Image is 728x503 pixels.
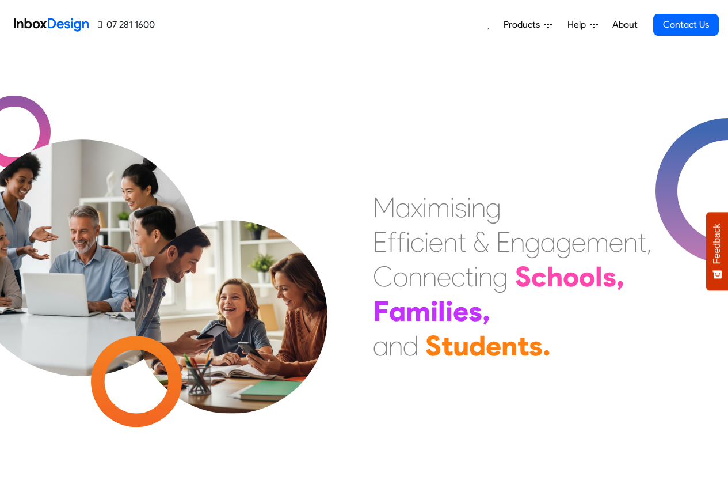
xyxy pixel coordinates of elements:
span: Feedback [712,224,722,264]
div: i [445,294,453,328]
div: M [373,190,395,225]
div: i [450,190,455,225]
div: a [395,190,411,225]
div: e [429,225,443,259]
div: a [540,225,556,259]
div: E [373,225,387,259]
div: i [424,225,429,259]
div: & [473,225,489,259]
div: n [510,225,525,259]
div: n [471,190,486,225]
div: g [493,259,508,294]
div: o [563,259,579,294]
div: d [469,328,486,363]
div: o [579,259,595,294]
div: t [441,328,453,363]
div: f [387,225,397,259]
a: 07 281 1600 [98,18,155,32]
div: c [451,259,465,294]
div: C [373,259,393,294]
div: t [458,225,466,259]
div: s [455,190,467,225]
div: n [501,328,517,363]
div: F [373,294,389,328]
div: s [529,328,543,363]
div: f [397,225,406,259]
div: e [609,225,623,259]
div: n [443,225,458,259]
div: e [486,328,501,363]
div: n [408,259,422,294]
div: E [496,225,510,259]
div: g [556,225,571,259]
div: m [406,294,430,328]
div: m [427,190,450,225]
div: i [422,190,427,225]
div: i [467,190,471,225]
div: o [393,259,408,294]
div: . [543,328,551,363]
div: , [616,259,624,294]
div: s [603,259,616,294]
div: i [430,294,438,328]
div: , [482,294,490,328]
div: e [571,225,586,259]
div: a [373,328,388,363]
a: Contact Us [653,14,719,36]
div: u [453,328,469,363]
div: n [422,259,437,294]
div: e [453,294,468,328]
div: t [517,328,529,363]
span: Products [504,18,544,32]
a: Help [563,13,603,36]
div: m [586,225,609,259]
div: g [486,190,501,225]
div: l [438,294,445,328]
div: , [646,225,652,259]
div: n [623,225,638,259]
div: a [389,294,406,328]
div: g [525,225,540,259]
div: e [437,259,451,294]
span: Help [567,18,590,32]
div: t [638,225,646,259]
div: h [547,259,563,294]
a: About [609,13,641,36]
div: S [425,328,441,363]
div: x [411,190,422,225]
div: c [531,259,547,294]
div: Maximising Efficient & Engagement, Connecting Schools, Families, and Students. [373,190,652,363]
div: i [406,225,410,259]
div: t [465,259,474,294]
div: S [515,259,531,294]
div: n [388,328,403,363]
div: l [595,259,603,294]
div: s [468,294,482,328]
div: i [474,259,478,294]
img: parents_with_child.png [110,172,352,414]
button: Feedback - Show survey [706,212,728,290]
div: c [410,225,424,259]
div: d [403,328,418,363]
div: n [478,259,493,294]
a: Products [499,13,557,36]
